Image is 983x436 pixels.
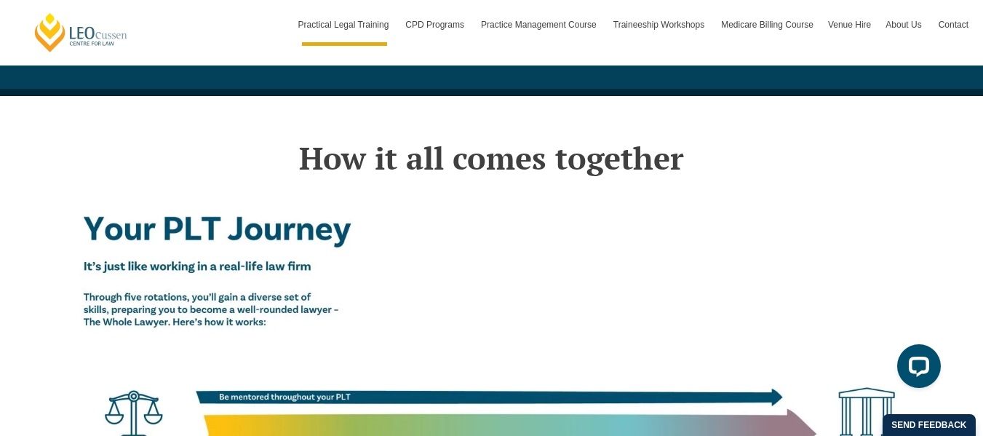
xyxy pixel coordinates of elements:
[821,4,878,46] a: Venue Hire
[33,12,130,53] a: [PERSON_NAME] Centre for Law
[398,4,474,46] a: CPD Programs
[77,140,907,176] h2: How it all comes together
[474,4,606,46] a: Practice Management Course
[291,4,399,46] a: Practical Legal Training
[886,338,947,400] iframe: LiveChat chat widget
[606,4,714,46] a: Traineeship Workshops
[878,4,931,46] a: About Us
[714,4,821,46] a: Medicare Billing Course
[931,4,976,46] a: Contact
